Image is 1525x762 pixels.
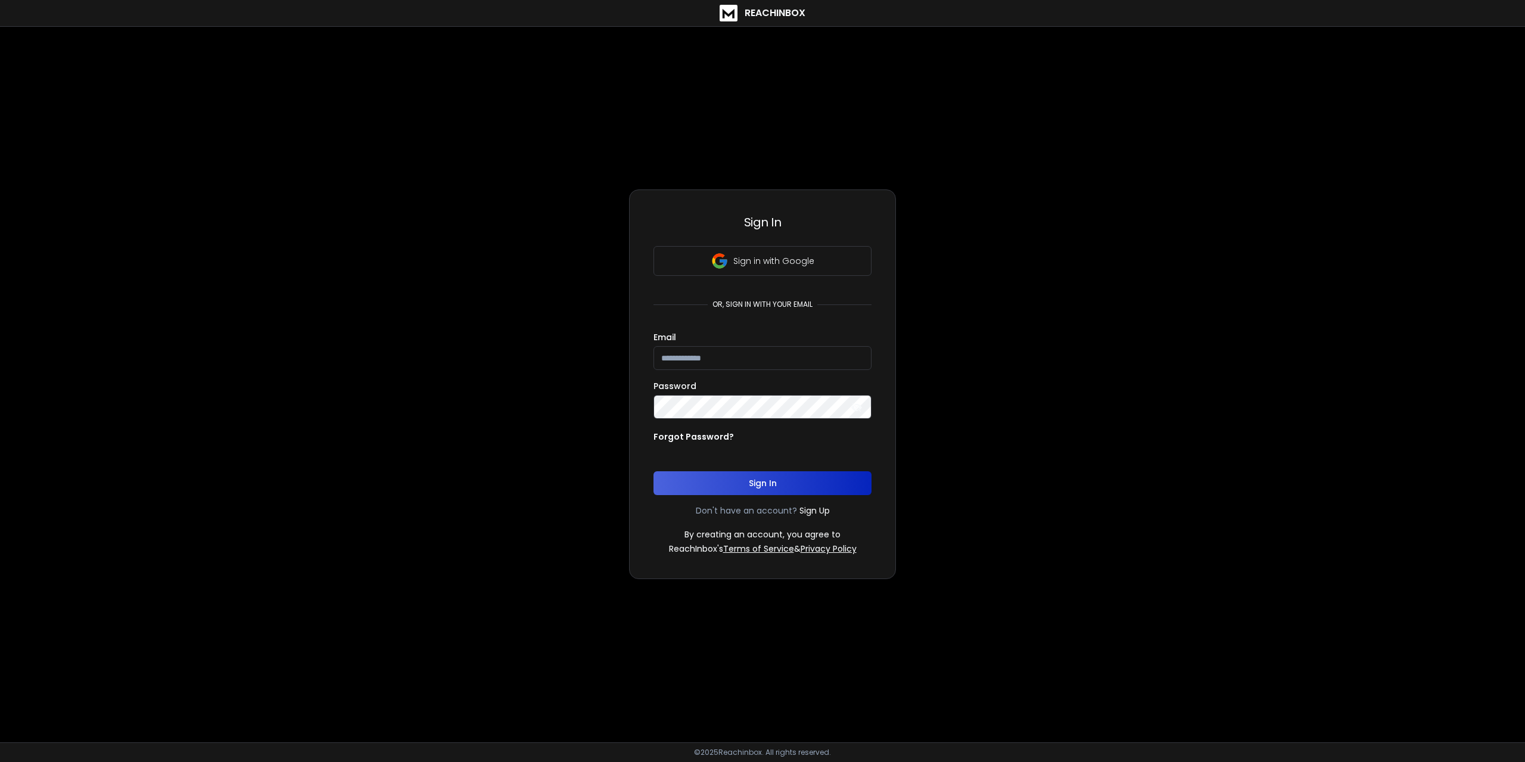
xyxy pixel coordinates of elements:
[694,748,831,757] p: © 2025 Reachinbox. All rights reserved.
[723,543,794,555] a: Terms of Service
[684,528,841,540] p: By creating an account, you agree to
[801,543,857,555] a: Privacy Policy
[653,471,872,495] button: Sign In
[653,382,696,390] label: Password
[720,5,737,21] img: logo
[733,255,814,267] p: Sign in with Google
[653,214,872,231] h3: Sign In
[720,5,805,21] a: ReachInbox
[708,300,817,309] p: or, sign in with your email
[669,543,857,555] p: ReachInbox's &
[653,431,734,443] p: Forgot Password?
[745,6,805,20] h1: ReachInbox
[653,333,676,341] label: Email
[799,505,830,517] a: Sign Up
[653,246,872,276] button: Sign in with Google
[696,505,797,517] p: Don't have an account?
